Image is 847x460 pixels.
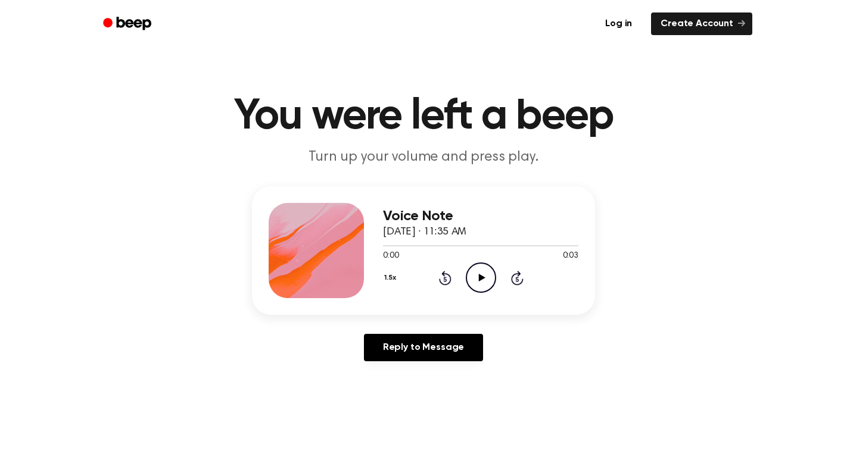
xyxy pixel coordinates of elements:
[119,95,728,138] h1: You were left a beep
[383,208,578,224] h3: Voice Note
[195,148,652,167] p: Turn up your volume and press play.
[383,268,400,288] button: 1.5x
[95,12,162,36] a: Beep
[651,12,752,35] a: Create Account
[563,250,578,262] span: 0:03
[383,250,398,262] span: 0:00
[383,227,466,237] span: [DATE] · 11:35 AM
[364,334,483,361] a: Reply to Message
[593,10,644,37] a: Log in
